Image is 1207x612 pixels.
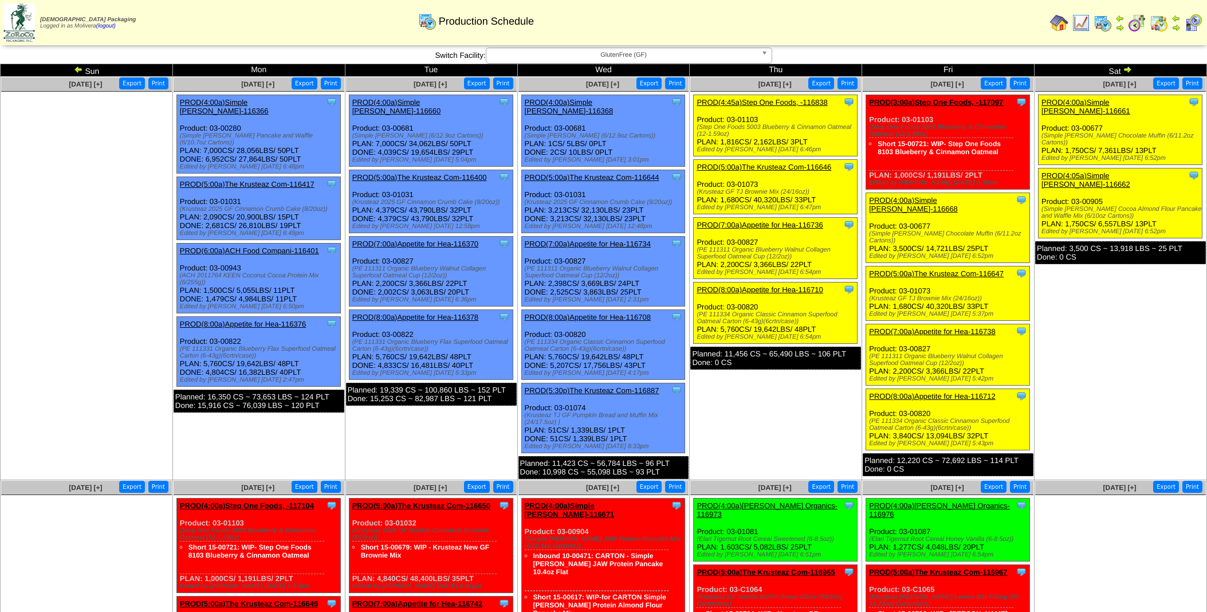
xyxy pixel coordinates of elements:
div: (Krusteaz GF TJ Brownie Mix (24/16oz)) [869,295,1029,302]
a: PROD(5:00a)The Krusteaz Com-116400 [352,173,487,182]
button: Print [1182,481,1202,493]
a: PROD(5:00a)The Krusteaz Com-116646 [697,163,831,171]
img: Tooltip [671,311,682,323]
img: Tooltip [326,500,337,511]
button: Export [119,77,145,89]
div: Edited by [PERSON_NAME] [DATE] 6:52pm [1041,228,1202,235]
img: home.gif [1050,14,1068,32]
div: Product: 03-00905 PLAN: 1,750CS / 6,557LBS / 13PLT [1039,168,1202,238]
div: (Simple [PERSON_NAME] Cocoa Almond Flour Pancake and Waffle Mix (6/10oz Cartons)) [1041,206,1202,219]
div: (Krusteaz 2025 GF Cinnamon Crumb Cake (8/20oz)) [352,199,513,206]
div: Product: 03-01103 PLAN: 1,000CS / 1,191LBS / 2PLT [866,95,1030,190]
img: Tooltip [1016,194,1027,206]
div: (Krusteaz 2025 GF Cinnamon Crumb Cake (8/20oz)) [525,199,685,206]
img: calendarprod.gif [1094,14,1112,32]
div: (PE 111334 Organic Classic Cinnamon Superfood Oatmeal Carton (6-43g)(6crtn/case)) [869,418,1029,431]
a: [DATE] [+] [1103,484,1136,492]
div: Edited by [PERSON_NAME] [DATE] 5:42pm [869,375,1029,382]
span: Production Schedule [439,15,534,28]
a: PROD(5:00a)The Krusteaz Com-116417 [180,180,314,189]
div: Product: 03-00280 PLAN: 7,000CS / 28,056LBS / 50PLT DONE: 6,952CS / 27,864LBS / 50PLT [176,95,340,174]
div: (PE 111311 Organic Blueberry Walnut Collagen Superfood Oatmeal Cup (12/2oz)) [525,265,685,279]
button: Export [636,481,662,493]
button: Print [1010,481,1030,493]
a: PROD(5:00a)The Krusteaz Com-116965 [697,568,835,576]
button: Print [1182,77,1202,89]
img: arrowright.gif [1123,65,1132,74]
img: Tooltip [498,96,510,108]
button: Print [838,77,858,89]
img: calendarinout.gif [1150,14,1168,32]
div: Edited by [PERSON_NAME] [DATE] 12:48pm [525,223,685,230]
div: Edited by [PERSON_NAME] [DATE] 6:47pm [697,204,857,211]
img: Tooltip [843,500,855,511]
td: Sun [1,64,173,77]
div: Edited by [PERSON_NAME] [DATE] 12:58pm [352,223,513,230]
a: PROD(7:00a)Appetite for Hea-116736 [697,221,823,229]
div: Product: 03-01087 PLAN: 1,277CS / 4,048LBS / 20PLT [866,499,1030,562]
td: Sat [1035,64,1207,77]
a: [DATE] [+] [931,484,964,492]
img: Tooltip [843,161,855,172]
a: PROD(7:00a)Appetite for Hea-116370 [352,240,478,248]
button: Print [493,481,513,493]
button: Export [636,77,662,89]
img: line_graph.gif [1072,14,1090,32]
a: PROD(4:05a)Simple [PERSON_NAME]-116662 [1041,171,1130,189]
div: (Elari Tigernut Root Cereal Sweetened (6-8.5oz)) [697,536,857,543]
a: PROD(8:00a)Appetite for Hea-116710 [697,285,823,294]
a: PROD(5:00a)The Krusteaz Com-116644 [525,173,659,182]
a: PROD(7:00a)Appetite for Hea-116738 [869,327,995,336]
div: (Step One Foods 5003 Blueberry & Cinnamon Oatmeal (12-1.59oz) [697,124,857,138]
a: PROD(5:00a)The Krusteaz Com-116967 [869,568,1007,576]
a: PROD(8:00a)Appetite for Hea-116712 [869,392,995,401]
div: (PE 111334 Organic Classic Cinnamon Superfood Oatmeal Carton (6-43g)(6crtn/case)) [525,339,685,352]
div: Edited by [PERSON_NAME] [DATE] 6:50pm [180,303,340,310]
a: [DATE] [+] [1103,80,1136,88]
img: arrowright.gif [1171,23,1181,32]
img: Tooltip [498,311,510,323]
a: [DATE] [+] [241,80,274,88]
div: Edited by [PERSON_NAME] [DATE] 8:33pm [525,443,685,450]
button: Export [808,481,834,493]
img: calendarblend.gif [1128,14,1146,32]
div: Edited by [PERSON_NAME] [DATE] 5:33pm [352,370,513,376]
div: Product: 03-00681 PLAN: 1CS / 5LBS / 0PLT DONE: 2CS / 10LBS / 0PLT [521,95,685,167]
div: (Krusteaz GF Vanilla Muffin Sweet Glaze (50/3oz) Cartonless) [697,594,857,607]
div: Edited by [PERSON_NAME] [DATE] 5:04pm [352,156,513,163]
button: Export [808,77,834,89]
a: [DATE] [+] [414,484,447,492]
div: (Krusteaz TJ GF Pumpkin Bread and Muffin Mix (24/17.5oz) ) [525,412,685,426]
img: Tooltip [498,598,510,609]
div: Product: 03-00820 PLAN: 5,760CS / 19,642LBS / 48PLT [694,283,858,344]
a: PROD(8:00a)Appetite for Hea-116378 [352,313,478,321]
a: [DATE] [+] [69,484,102,492]
img: Tooltip [498,171,510,183]
img: Tooltip [498,500,510,511]
td: Mon [172,64,345,77]
div: Product: 03-01032 PLAN: 4,840CS / 48,400LBS / 35PLT [349,499,513,593]
img: Tooltip [843,219,855,230]
div: Edited by [PERSON_NAME] [DATE] 6:39pm [869,179,1029,186]
img: Tooltip [326,318,337,329]
a: [DATE] [+] [758,80,792,88]
a: PROD(4:00a)Simple [PERSON_NAME]-116368 [525,98,614,115]
a: PROD(4:00a)Simple [PERSON_NAME]-116661 [1041,98,1130,115]
div: Product: 03-01031 PLAN: 4,379CS / 43,790LBS / 32PLT DONE: 4,379CS / 43,790LBS / 32PLT [349,170,513,233]
img: Tooltip [1016,390,1027,402]
div: (Simple [PERSON_NAME] JAW Protein Pancake Mix (6/10.4oz Cartons)) [525,536,685,550]
span: [DATE] [+] [758,484,792,492]
div: (PE 111334 Organic Classic Cinnamon Superfood Oatmeal Carton (6-43g)(6crtn/case)) [697,311,857,325]
a: Inbound 10-00471: CARTON - Simple [PERSON_NAME] JAW Protein Pancake 10.4oz Flat [533,552,663,576]
a: PROD(5:00a)The Krusteaz Com-116650 [352,501,490,510]
a: PROD(8:00a)Appetite for Hea-116708 [525,313,651,321]
div: Product: 03-00943 PLAN: 1,500CS / 5,055LBS / 11PLT DONE: 1,479CS / 4,984LBS / 11PLT [176,244,340,313]
div: (Simple [PERSON_NAME] (6/12.9oz Cartons)) [525,132,685,139]
div: Edited by [PERSON_NAME] [DATE] 3:01pm [525,156,685,163]
div: (Krusteaz [PERSON_NAME] Lemon Bar Filling (50-11.72oz) Cartonless) [869,594,1029,607]
div: Product: 03-00820 PLAN: 5,760CS / 19,642LBS / 48PLT DONE: 5,207CS / 17,756LBS / 43PLT [521,310,685,380]
div: Edited by [PERSON_NAME] [DATE] 6:52pm [1041,155,1202,162]
div: Product: 03-00827 PLAN: 2,398CS / 3,669LBS / 24PLT DONE: 2,525CS / 3,863LBS / 25PLT [521,237,685,307]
